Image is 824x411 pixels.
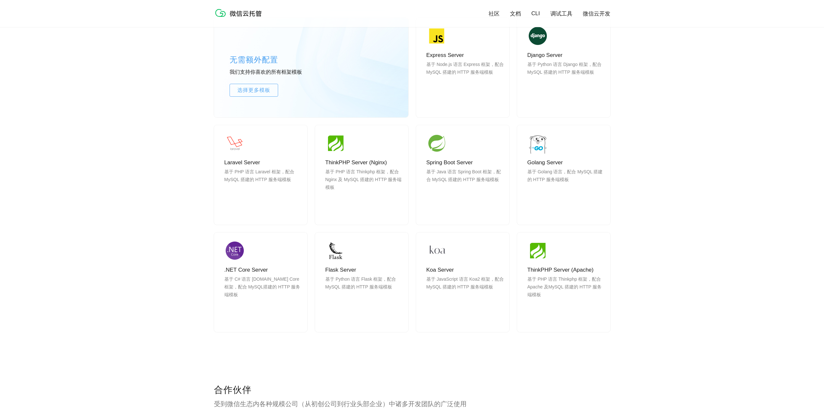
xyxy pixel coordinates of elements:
a: 文档 [510,10,521,17]
p: ThinkPHP Server (Apache) [527,266,605,274]
p: 基于 Golang 语言，配合 MySQL 搭建的 HTTP 服务端模板 [527,168,605,199]
p: Flask Server [325,266,403,274]
p: 基于 JavaScript 语言 Koa2 框架，配合 MySQL 搭建的 HTTP 服务端模板 [426,275,504,306]
p: 受到微信生态内各种规模公司（从初创公司到行业头部企业）中诸多开发团队的广泛使用 [214,399,610,408]
a: CLI [531,10,540,17]
p: 基于 C# 语言 [DOMAIN_NAME] Core 框架，配合 MySQL搭建的 HTTP 服务端模板 [224,275,302,306]
p: Laravel Server [224,159,302,167]
p: 基于 Node.js 语言 Express 框架，配合 MySQL 搭建的 HTTP 服务端模板 [426,60,504,92]
p: 基于 PHP 语言 Thinkphp 框架，配合 Apache 及MySQL 搭建的 HTTP 服务端模板 [527,275,605,306]
p: 我们支持你喜欢的所有框架模板 [230,69,327,76]
p: .NET Core Server [224,266,302,274]
img: 微信云托管 [214,6,266,19]
p: Koa Server [426,266,504,274]
p: 基于 PHP 语言 Thinkphp 框架，配合 Nginx 及 MySQL 搭建的 HTTP 服务端模板 [325,168,403,199]
p: Spring Boot Server [426,159,504,167]
a: 微信云开发 [583,10,610,17]
a: 调试工具 [550,10,572,17]
p: 基于 Java 语言 Spring Boot 框架，配合 MySQL 搭建的 HTTP 服务端模板 [426,168,504,199]
p: 基于 Python 语言 Flask 框架，配合 MySQL 搭建的 HTTP 服务端模板 [325,275,403,306]
span: 选择更多模板 [230,86,278,94]
a: 微信云托管 [214,15,266,20]
p: 合作伙伴 [214,384,610,397]
p: Express Server [426,51,504,59]
p: ThinkPHP Server (Nginx) [325,159,403,167]
p: Django Server [527,51,605,59]
p: Golang Server [527,159,605,167]
p: 基于 PHP 语言 Laravel 框架，配合 MySQL 搭建的 HTTP 服务端模板 [224,168,302,199]
a: 社区 [489,10,500,17]
p: 基于 Python 语言 Django 框架，配合 MySQL 搭建的 HTTP 服务端模板 [527,60,605,92]
p: 无需额外配置 [230,53,327,66]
